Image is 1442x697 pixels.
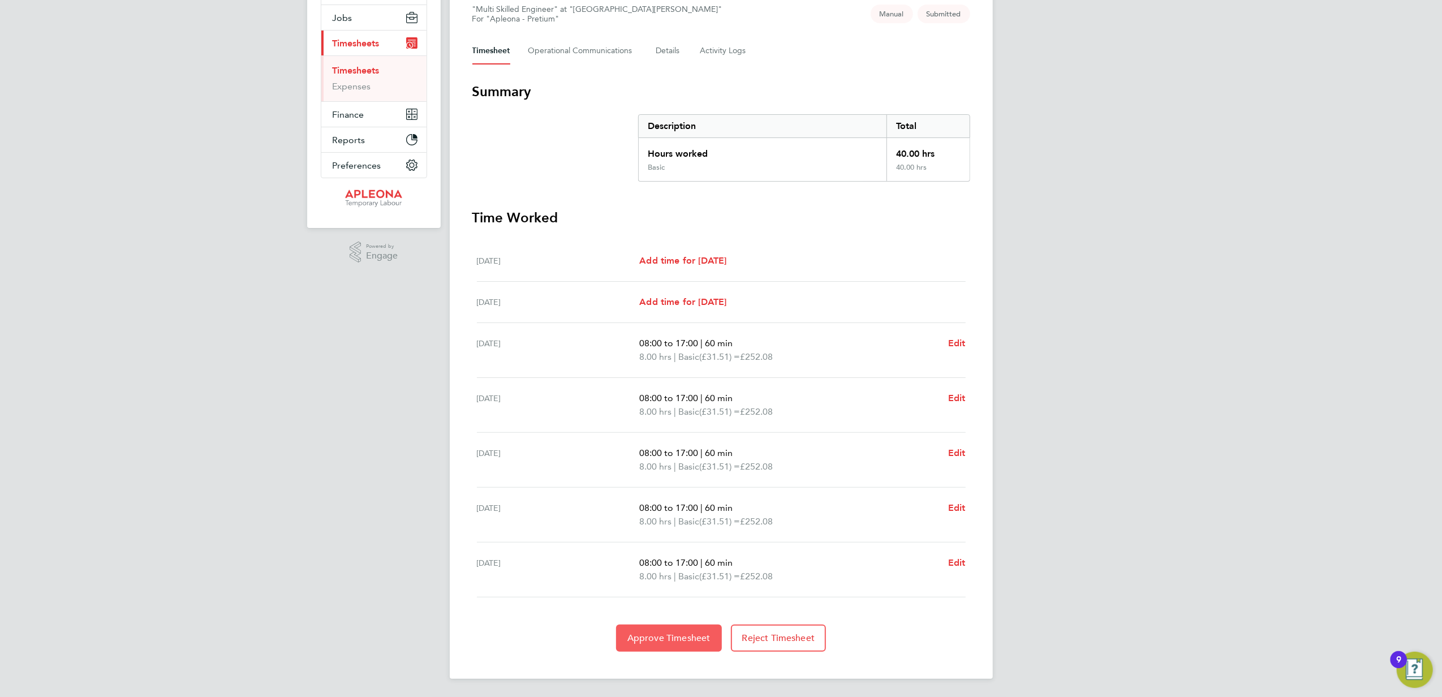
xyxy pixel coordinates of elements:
[321,102,427,127] button: Finance
[639,254,726,268] a: Add time for [DATE]
[674,351,676,362] span: |
[700,37,748,64] button: Activity Logs
[699,571,740,582] span: (£31.51) =
[639,557,698,568] span: 08:00 to 17:00
[472,209,970,227] h3: Time Worked
[886,163,969,181] div: 40.00 hrs
[321,5,427,30] button: Jobs
[648,163,665,172] div: Basic
[699,406,740,417] span: (£31.51) =
[740,351,773,362] span: £252.08
[678,350,699,364] span: Basic
[333,109,364,120] span: Finance
[678,405,699,419] span: Basic
[871,5,913,23] span: This timesheet was manually created.
[639,255,726,266] span: Add time for [DATE]
[705,338,733,348] span: 60 min
[366,242,398,251] span: Powered by
[333,65,380,76] a: Timesheets
[674,406,676,417] span: |
[678,570,699,583] span: Basic
[616,625,722,652] button: Approve Timesheet
[886,138,969,163] div: 40.00 hrs
[948,557,966,568] span: Edit
[639,138,887,163] div: Hours worked
[333,135,365,145] span: Reports
[638,114,970,182] div: Summary
[477,254,640,268] div: [DATE]
[1396,660,1401,674] div: 9
[948,448,966,458] span: Edit
[674,461,676,472] span: |
[740,461,773,472] span: £252.08
[333,81,371,92] a: Expenses
[472,5,722,24] div: "Multi Skilled Engineer" at "[GEOGRAPHIC_DATA][PERSON_NAME]"
[321,127,427,152] button: Reports
[472,37,510,64] button: Timesheet
[333,38,380,49] span: Timesheets
[948,338,966,348] span: Edit
[948,391,966,405] a: Edit
[639,571,672,582] span: 8.00 hrs
[700,448,703,458] span: |
[740,571,773,582] span: £252.08
[948,446,966,460] a: Edit
[700,502,703,513] span: |
[639,338,698,348] span: 08:00 to 17:00
[345,190,403,208] img: apleona-logo-retina.png
[674,571,676,582] span: |
[472,83,970,101] h3: Summary
[639,502,698,513] span: 08:00 to 17:00
[321,31,427,55] button: Timesheets
[674,516,676,527] span: |
[948,337,966,350] a: Edit
[740,406,773,417] span: £252.08
[477,337,640,364] div: [DATE]
[886,115,969,137] div: Total
[740,516,773,527] span: £252.08
[918,5,970,23] span: This timesheet is Submitted.
[700,557,703,568] span: |
[948,501,966,515] a: Edit
[742,633,815,644] span: Reject Timesheet
[705,448,733,458] span: 60 min
[639,393,698,403] span: 08:00 to 17:00
[699,461,740,472] span: (£31.51) =
[639,516,672,527] span: 8.00 hrs
[639,406,672,417] span: 8.00 hrs
[477,295,640,309] div: [DATE]
[472,83,970,652] section: Timesheet
[1397,652,1433,688] button: Open Resource Center, 9 new notifications
[477,501,640,528] div: [DATE]
[948,502,966,513] span: Edit
[333,160,381,171] span: Preferences
[321,190,427,208] a: Go to home page
[705,557,733,568] span: 60 min
[639,295,726,309] a: Add time for [DATE]
[948,393,966,403] span: Edit
[477,446,640,474] div: [DATE]
[731,625,827,652] button: Reject Timesheet
[639,461,672,472] span: 8.00 hrs
[700,338,703,348] span: |
[700,393,703,403] span: |
[639,351,672,362] span: 8.00 hrs
[639,115,887,137] div: Description
[627,633,711,644] span: Approve Timesheet
[639,296,726,307] span: Add time for [DATE]
[699,516,740,527] span: (£31.51) =
[477,391,640,419] div: [DATE]
[678,515,699,528] span: Basic
[678,460,699,474] span: Basic
[948,556,966,570] a: Edit
[705,393,733,403] span: 60 min
[699,351,740,362] span: (£31.51) =
[333,12,352,23] span: Jobs
[321,55,427,101] div: Timesheets
[472,14,722,24] div: For "Apleona - Pretium"
[477,556,640,583] div: [DATE]
[350,242,398,263] a: Powered byEngage
[656,37,682,64] button: Details
[528,37,638,64] button: Operational Communications
[321,153,427,178] button: Preferences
